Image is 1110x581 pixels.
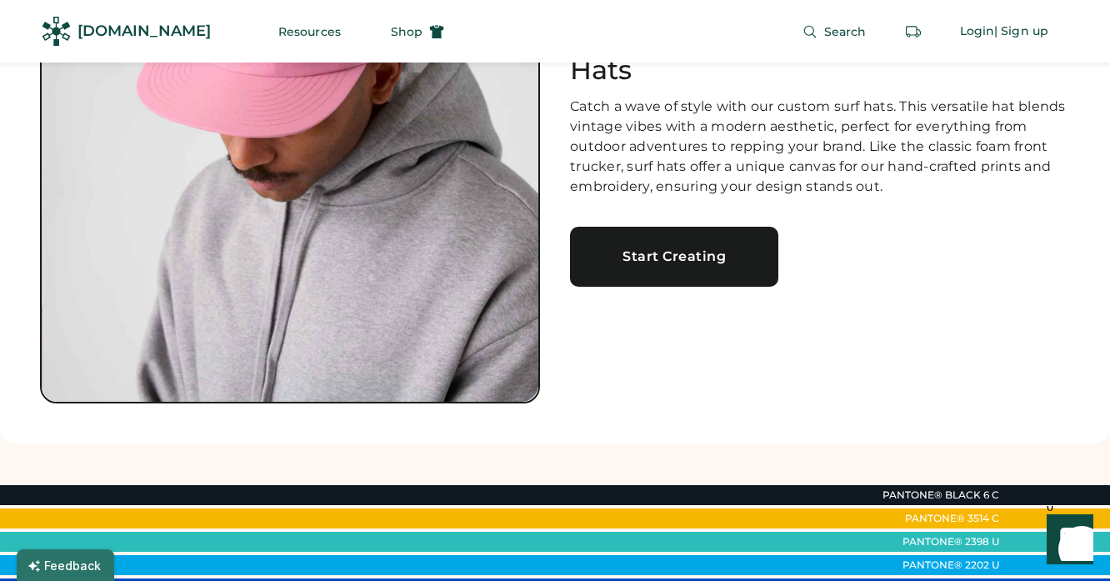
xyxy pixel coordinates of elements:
button: Search [782,15,887,48]
button: Shop [371,15,464,48]
div: | Sign up [994,23,1048,40]
div: Start Creating [590,250,758,263]
div: Login [960,23,995,40]
span: Shop [391,26,422,38]
div: [DOMAIN_NAME] [77,21,211,42]
img: Rendered Logo - Screens [42,17,71,46]
button: Resources [258,15,361,48]
span: Search [824,26,867,38]
button: Retrieve an order [897,15,930,48]
div: Catch a wave of style with our custom surf hats. This versatile hat blends vintage vibes with a m... [570,97,1070,197]
a: Start Creating [570,227,778,287]
iframe: Front Chat [1031,506,1102,578]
